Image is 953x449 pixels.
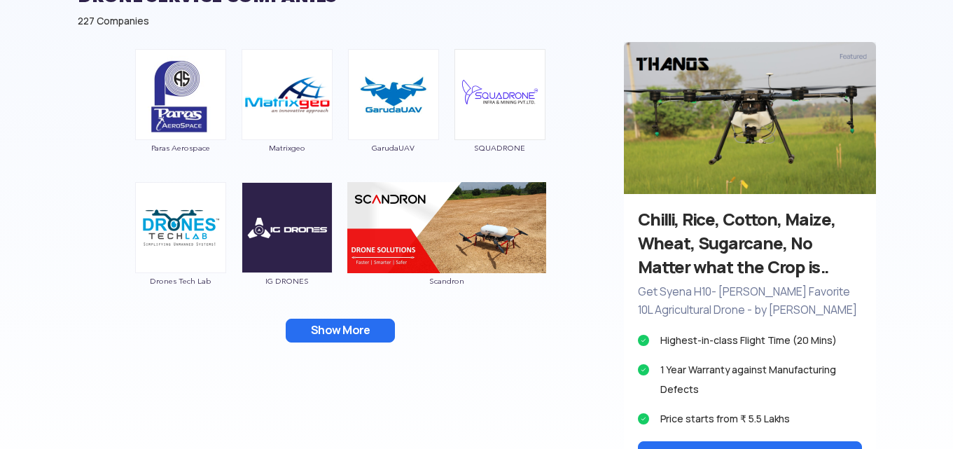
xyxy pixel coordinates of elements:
li: 1 Year Warranty against Manufacturing Defects [638,360,862,399]
img: thanos_side.png [624,42,876,194]
li: Price starts from ₹ 5.5 Lakhs [638,409,862,429]
img: img_scandron_double.png [347,182,546,273]
p: Get Syena H10- [PERSON_NAME] Favorite 10L Agricultural Drone - by [PERSON_NAME] [638,283,862,319]
a: SQUADRONE [454,88,546,152]
span: SQUADRONE [454,144,546,152]
a: Matrixgeo [241,88,333,152]
button: Show More [286,319,395,343]
img: ic_paras.png [135,49,226,140]
a: Paras Aerospace [134,88,227,152]
a: GarudaUAV [347,88,440,152]
span: Matrixgeo [241,144,333,152]
span: GarudaUAV [347,144,440,152]
img: ic_squadrone.png [454,49,545,140]
img: ic_garuda.png [348,49,439,140]
a: Scandron [347,221,546,285]
a: IG DRONES [241,221,333,285]
div: 227 Companies [78,14,876,28]
img: ic_igdrones.png [242,182,333,273]
a: Drones Tech Lab [134,221,227,285]
li: Highest-in-class Flight Time (20 Mins) [638,331,862,350]
span: IG DRONES [241,277,333,285]
span: Paras Aerospace [134,144,227,152]
span: Drones Tech Lab [134,277,227,285]
img: ic_dronetechlab.png [135,182,226,273]
img: ic_matrixgeo.png [242,49,333,140]
span: Scandron [347,277,546,285]
h3: Chilli, Rice, Cotton, Maize, Wheat, Sugarcane, No Matter what the Crop is.. [638,208,862,279]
